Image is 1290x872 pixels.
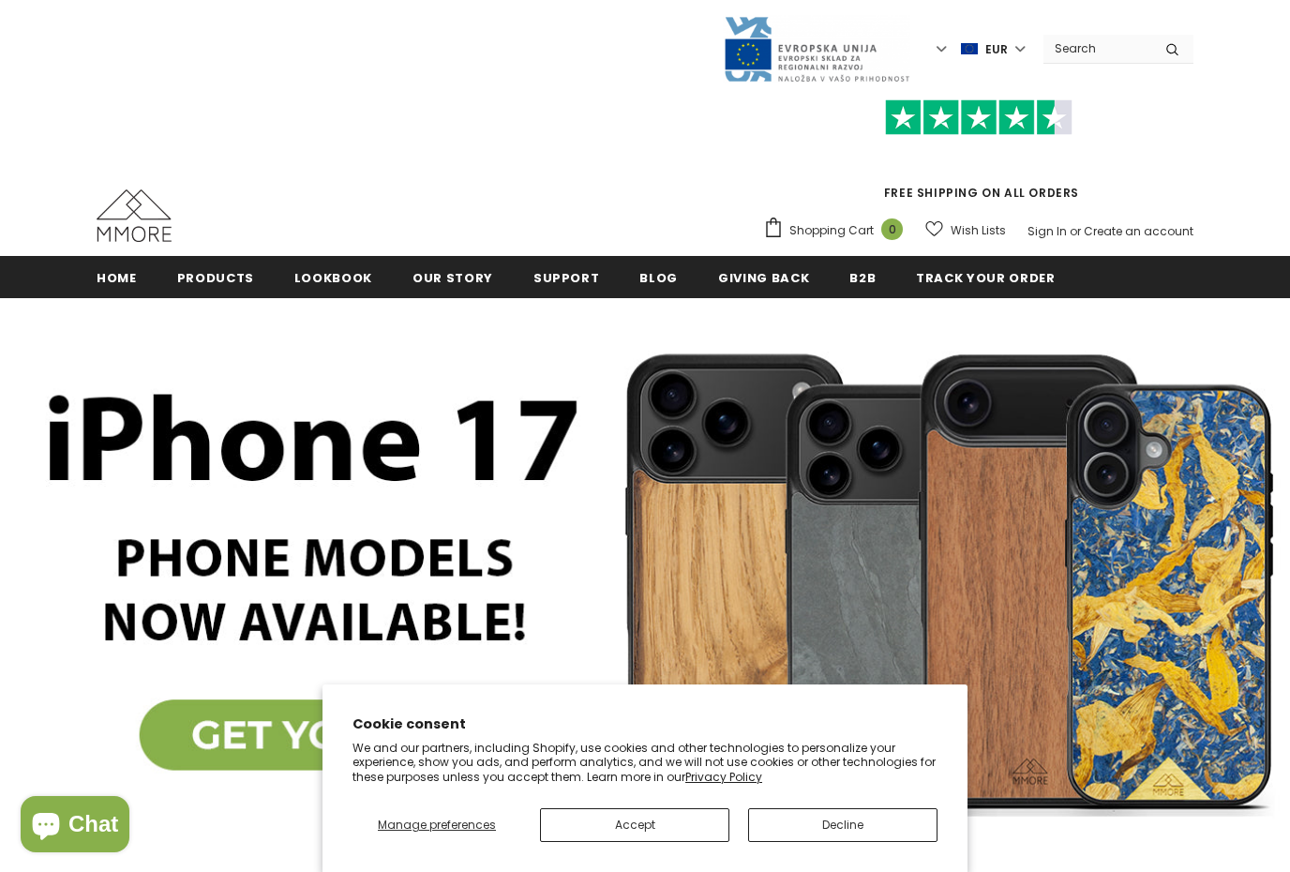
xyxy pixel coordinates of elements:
[412,269,493,287] span: Our Story
[723,40,910,56] a: Javni Razpis
[985,40,1008,59] span: EUR
[1070,223,1081,239] span: or
[763,108,1193,201] span: FREE SHIPPING ON ALL ORDERS
[177,269,254,287] span: Products
[540,808,729,842] button: Accept
[412,256,493,298] a: Our Story
[352,714,937,734] h2: Cookie consent
[352,808,521,842] button: Manage preferences
[1084,223,1193,239] a: Create an account
[885,99,1072,136] img: Trust Pilot Stars
[294,269,372,287] span: Lookbook
[916,269,1055,287] span: Track your order
[378,817,496,833] span: Manage preferences
[97,189,172,242] img: MMORE Cases
[849,256,876,298] a: B2B
[748,808,937,842] button: Decline
[925,214,1006,247] a: Wish Lists
[685,769,762,785] a: Privacy Policy
[763,217,912,245] a: Shopping Cart 0
[352,741,937,785] p: We and our partners, including Shopify, use cookies and other technologies to personalize your ex...
[177,256,254,298] a: Products
[533,269,600,287] span: support
[639,269,678,287] span: Blog
[15,796,135,857] inbox-online-store-chat: Shopify online store chat
[718,269,809,287] span: Giving back
[1043,35,1151,62] input: Search Site
[639,256,678,298] a: Blog
[763,135,1193,184] iframe: Customer reviews powered by Trustpilot
[881,218,903,240] span: 0
[718,256,809,298] a: Giving back
[97,256,137,298] a: Home
[951,221,1006,240] span: Wish Lists
[294,256,372,298] a: Lookbook
[849,269,876,287] span: B2B
[533,256,600,298] a: support
[1027,223,1067,239] a: Sign In
[916,256,1055,298] a: Track your order
[789,221,874,240] span: Shopping Cart
[723,15,910,83] img: Javni Razpis
[97,269,137,287] span: Home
